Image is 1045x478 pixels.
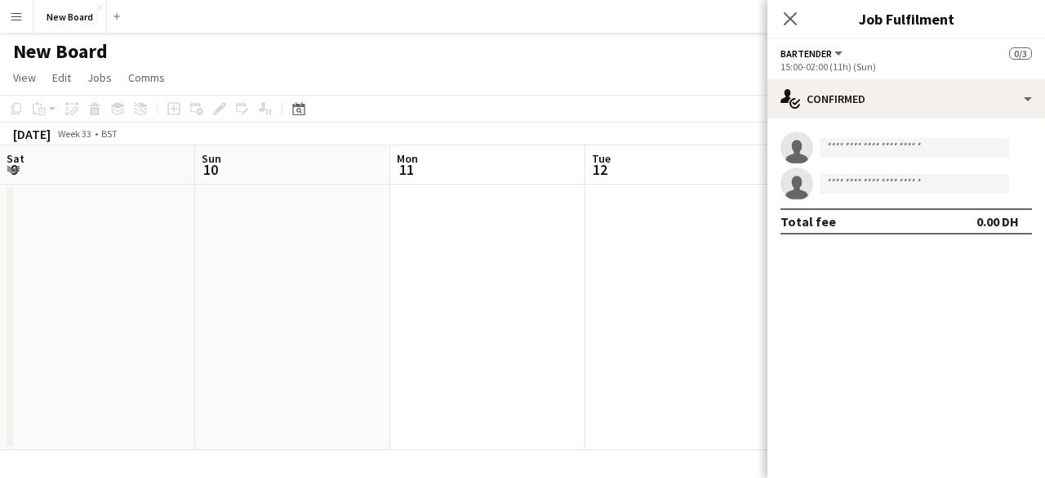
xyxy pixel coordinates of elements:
[767,79,1045,118] div: Confirmed
[780,47,832,60] span: Bartender
[7,151,24,166] span: Sat
[202,151,221,166] span: Sun
[81,67,118,88] a: Jobs
[592,151,611,166] span: Tue
[589,160,611,179] span: 12
[33,1,107,33] button: New Board
[767,8,1045,29] h3: Job Fulfilment
[46,67,78,88] a: Edit
[780,60,1032,73] div: 15:00-02:00 (11h) (Sun)
[13,39,108,64] h1: New Board
[1009,47,1032,60] span: 0/3
[54,127,95,140] span: Week 33
[122,67,171,88] a: Comms
[7,67,42,88] a: View
[780,47,845,60] button: Bartender
[128,70,165,85] span: Comms
[13,126,51,142] div: [DATE]
[394,160,418,179] span: 11
[13,70,36,85] span: View
[976,213,1019,230] div: 0.00 DH
[780,213,836,230] div: Total fee
[4,160,24,179] span: 9
[199,160,221,179] span: 10
[397,151,418,166] span: Mon
[87,70,112,85] span: Jobs
[101,127,118,140] div: BST
[52,70,71,85] span: Edit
